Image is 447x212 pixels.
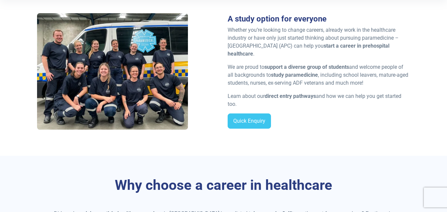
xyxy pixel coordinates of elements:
[228,92,410,108] p: Learn about our and how we can help you get started too.
[228,63,410,87] p: We are proud to and welcome people of all backgrounds to , including school leavers, mature-aged ...
[271,72,318,78] strong: study paramedicine
[228,26,410,58] p: Whether you’re looking to change careers, already work in the healthcare industry or have only ju...
[228,14,410,24] h3: A study option for everyone
[264,64,349,70] strong: support a diverse group of students
[37,177,410,194] h3: Why choose a career in healthcare
[265,93,316,99] strong: direct entry pathways
[228,113,271,129] a: Quick Enquiry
